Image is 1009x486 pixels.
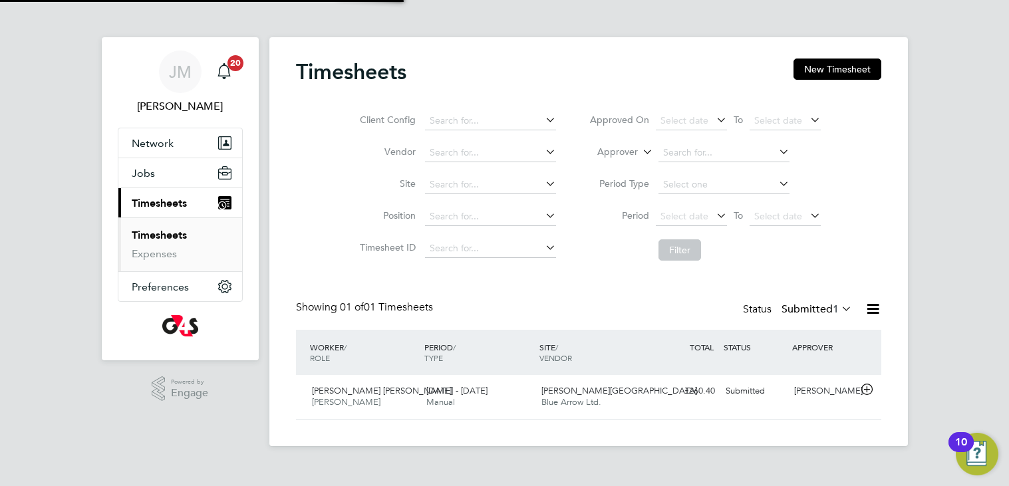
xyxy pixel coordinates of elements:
[356,146,416,158] label: Vendor
[118,272,242,301] button: Preferences
[782,303,852,316] label: Submitted
[132,229,187,241] a: Timesheets
[118,315,243,336] a: Go to home page
[118,51,243,114] a: JM[PERSON_NAME]
[340,301,364,314] span: 01 of
[425,144,556,162] input: Search for...
[310,352,330,363] span: ROLE
[789,380,858,402] div: [PERSON_NAME]
[132,281,189,293] span: Preferences
[132,197,187,209] span: Timesheets
[720,335,790,359] div: STATUS
[651,380,720,402] div: £260.40
[589,209,649,221] label: Period
[425,112,556,130] input: Search for...
[356,114,416,126] label: Client Config
[589,114,649,126] label: Approved On
[211,51,237,93] a: 20
[118,128,242,158] button: Network
[312,396,380,408] span: [PERSON_NAME]
[296,301,436,314] div: Showing
[118,188,242,217] button: Timesheets
[660,114,708,126] span: Select date
[152,376,208,402] a: Powered byEngage
[789,335,858,359] div: APPROVER
[743,301,855,319] div: Status
[453,342,456,352] span: /
[132,137,174,150] span: Network
[578,146,638,159] label: Approver
[307,335,422,370] div: WORKER
[539,352,572,363] span: VENDOR
[132,167,155,180] span: Jobs
[956,433,998,475] button: Open Resource Center, 10 new notifications
[793,59,881,80] button: New Timesheet
[424,352,443,363] span: TYPE
[171,376,208,388] span: Powered by
[118,98,243,114] span: Jodie Massingham
[118,217,242,271] div: Timesheets
[955,442,967,459] div: 10
[421,335,536,370] div: PERIOD
[720,380,790,402] div: Submitted
[356,209,416,221] label: Position
[132,247,177,260] a: Expenses
[171,388,208,399] span: Engage
[356,241,416,253] label: Timesheet ID
[312,385,452,396] span: [PERSON_NAME] [PERSON_NAME]
[658,176,790,194] input: Select one
[690,342,714,352] span: TOTAL
[754,114,802,126] span: Select date
[730,207,747,224] span: To
[555,342,558,352] span: /
[541,385,697,396] span: [PERSON_NAME][GEOGRAPHIC_DATA]
[425,239,556,258] input: Search for...
[730,111,747,128] span: To
[162,315,198,336] img: g4s-logo-retina.png
[589,178,649,189] label: Period Type
[426,396,455,408] span: Manual
[340,301,433,314] span: 01 Timesheets
[426,385,488,396] span: [DATE] - [DATE]
[754,210,802,222] span: Select date
[660,210,708,222] span: Select date
[425,207,556,226] input: Search for...
[658,239,701,261] button: Filter
[227,55,243,71] span: 20
[425,176,556,194] input: Search for...
[536,335,651,370] div: SITE
[169,63,192,80] span: JM
[344,342,347,352] span: /
[118,158,242,187] button: Jobs
[296,59,406,85] h2: Timesheets
[102,37,259,360] nav: Main navigation
[356,178,416,189] label: Site
[833,303,839,316] span: 1
[658,144,790,162] input: Search for...
[541,396,601,408] span: Blue Arrow Ltd.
